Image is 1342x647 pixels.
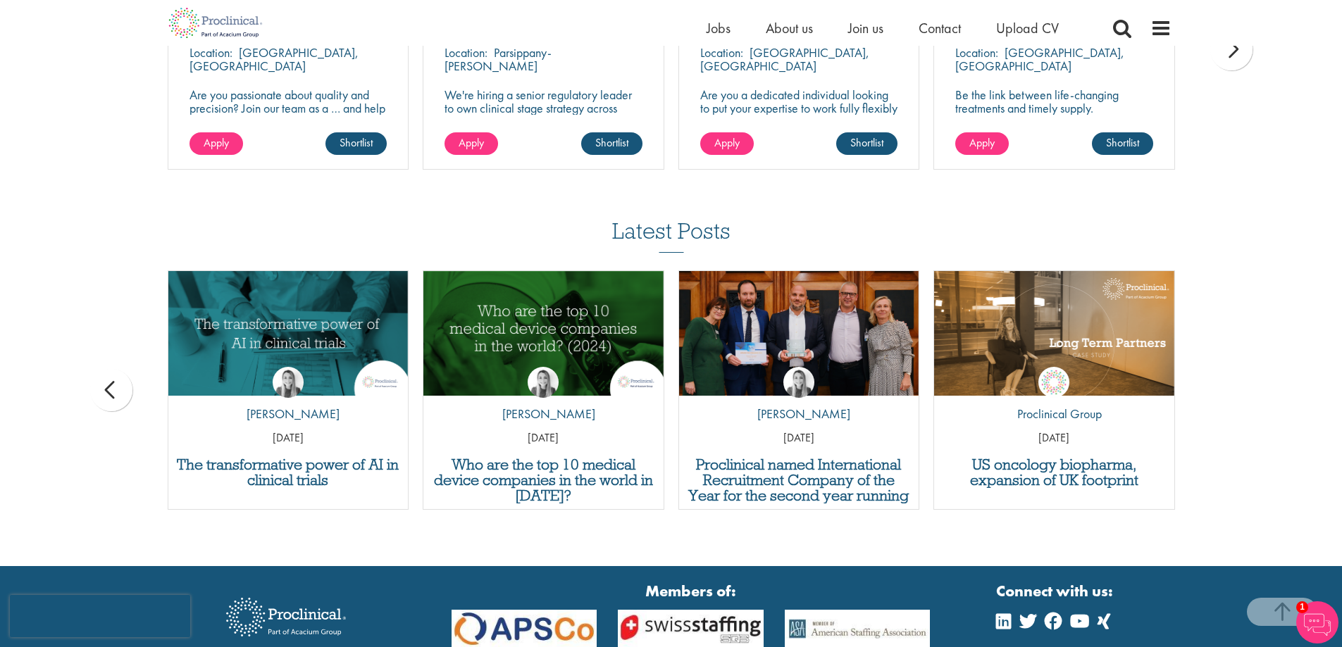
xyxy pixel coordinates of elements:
[747,367,850,430] a: Hannah Burke [PERSON_NAME]
[492,405,595,423] p: [PERSON_NAME]
[707,19,731,37] a: Jobs
[934,430,1174,446] p: [DATE]
[1210,28,1253,70] div: next
[1296,601,1308,613] span: 1
[1038,367,1069,398] img: Proclinical Group
[452,580,931,602] strong: Members of:
[1007,367,1102,430] a: Proclinical Group Proclinical Group
[423,271,664,396] a: Link to a post
[168,271,409,396] img: The Transformative Power of AI in Clinical Trials | Proclinical
[700,88,898,128] p: Are you a dedicated individual looking to put your expertise to work fully flexibly in a remote p...
[175,457,402,488] a: The transformative power of AI in clinical trials
[955,44,1124,74] p: [GEOGRAPHIC_DATA], [GEOGRAPHIC_DATA]
[216,588,356,646] img: Proclinical Recruitment
[679,430,919,446] p: [DATE]
[445,88,642,128] p: We're hiring a senior regulatory leader to own clinical stage strategy across multiple programs.
[581,132,642,155] a: Shortlist
[941,457,1167,488] a: US oncology biopharma, expansion of UK footprint
[325,132,387,155] a: Shortlist
[700,44,743,61] span: Location:
[848,19,883,37] a: Join us
[955,88,1153,115] p: Be the link between life-changing treatments and timely supply.
[686,457,912,503] a: Proclinical named International Recruitment Company of the Year for the second year running
[190,44,359,74] p: [GEOGRAPHIC_DATA], [GEOGRAPHIC_DATA]
[423,430,664,446] p: [DATE]
[90,369,132,411] div: prev
[236,367,340,430] a: Hannah Burke [PERSON_NAME]
[955,132,1009,155] a: Apply
[783,367,814,398] img: Hannah Burke
[273,367,304,398] img: Hannah Burke
[10,595,190,637] iframe: reCAPTCHA
[955,44,998,61] span: Location:
[204,135,229,150] span: Apply
[1092,132,1153,155] a: Shortlist
[612,219,731,253] h3: Latest Posts
[190,88,387,128] p: Are you passionate about quality and precision? Join our team as a … and help ensure top-tier sta...
[996,580,1116,602] strong: Connect with us:
[430,457,657,503] a: Who are the top 10 medical device companies in the world in [DATE]?
[679,271,919,396] img: Proclinical receives APSCo International Recruitment Company of the Year award
[445,44,564,101] p: Parsippany-[PERSON_NAME][GEOGRAPHIC_DATA], [GEOGRAPHIC_DATA]
[700,132,754,155] a: Apply
[528,367,559,398] img: Hannah Burke
[459,135,484,150] span: Apply
[747,405,850,423] p: [PERSON_NAME]
[934,271,1174,396] a: Link to a post
[934,271,1174,408] img: US oncology biopharma, expansion of UK footprint |Proclinical case study
[700,44,869,74] p: [GEOGRAPHIC_DATA], [GEOGRAPHIC_DATA]
[190,132,243,155] a: Apply
[714,135,740,150] span: Apply
[168,271,409,396] a: Link to a post
[679,271,919,396] a: Link to a post
[190,44,232,61] span: Location:
[1296,601,1338,643] img: Chatbot
[236,405,340,423] p: [PERSON_NAME]
[1007,405,1102,423] p: Proclinical Group
[445,44,487,61] span: Location:
[836,132,897,155] a: Shortlist
[423,271,664,396] img: Top 10 Medical Device Companies 2024
[969,135,995,150] span: Apply
[766,19,813,37] a: About us
[445,132,498,155] a: Apply
[168,430,409,446] p: [DATE]
[996,19,1059,37] a: Upload CV
[492,367,595,430] a: Hannah Burke [PERSON_NAME]
[919,19,961,37] a: Contact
